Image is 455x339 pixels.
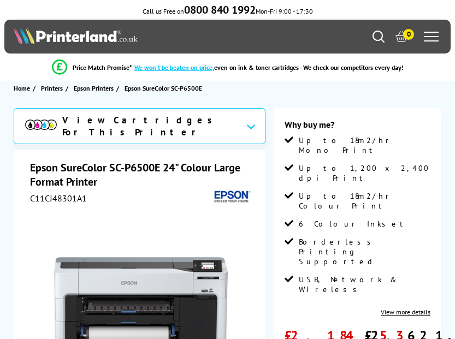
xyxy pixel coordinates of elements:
span: USB, Network & Wireless [299,275,430,294]
a: 0 [395,31,407,43]
span: Up to 18m2/hr Mono Print [299,135,430,155]
a: Printers [41,82,66,94]
div: - even on ink & toner cartridges - We check our competitors every day! [132,63,404,72]
span: Printers [41,82,63,94]
b: 0800 840 1992 [184,3,256,17]
span: Home [14,82,30,94]
img: Epson [211,189,252,205]
img: cmyk-icon.svg [25,120,57,129]
img: Printerland Logo [14,27,138,44]
span: 0 [403,29,414,40]
span: Up to 18m2/hr Colour Print [299,191,430,211]
a: Home [14,82,33,94]
a: Search [373,31,385,43]
h1: Epson SureColor SC-P6500E 24" Colour Large Format Printer [30,160,252,189]
span: Borderless Printing Supported [299,237,430,266]
span: C11CJ48301A1 [30,193,87,204]
span: View Cartridges For This Printer [62,114,237,138]
span: Up to 1,200 x 2,400 dpi Print [299,163,430,183]
span: Epson SureColor SC-P6500E [125,84,202,92]
a: View more details [381,308,430,316]
span: Price Match Promise* [73,63,132,72]
div: Why buy me? [285,119,430,135]
a: Epson Printers [74,82,116,94]
li: modal_Promise [5,58,450,77]
a: 0800 840 1992 [184,7,256,15]
span: We won’t be beaten on price, [134,63,214,72]
span: Epson Printers [74,82,114,94]
span: 6 Colour Inkset [299,219,408,229]
a: Printerland Logo [14,27,228,46]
